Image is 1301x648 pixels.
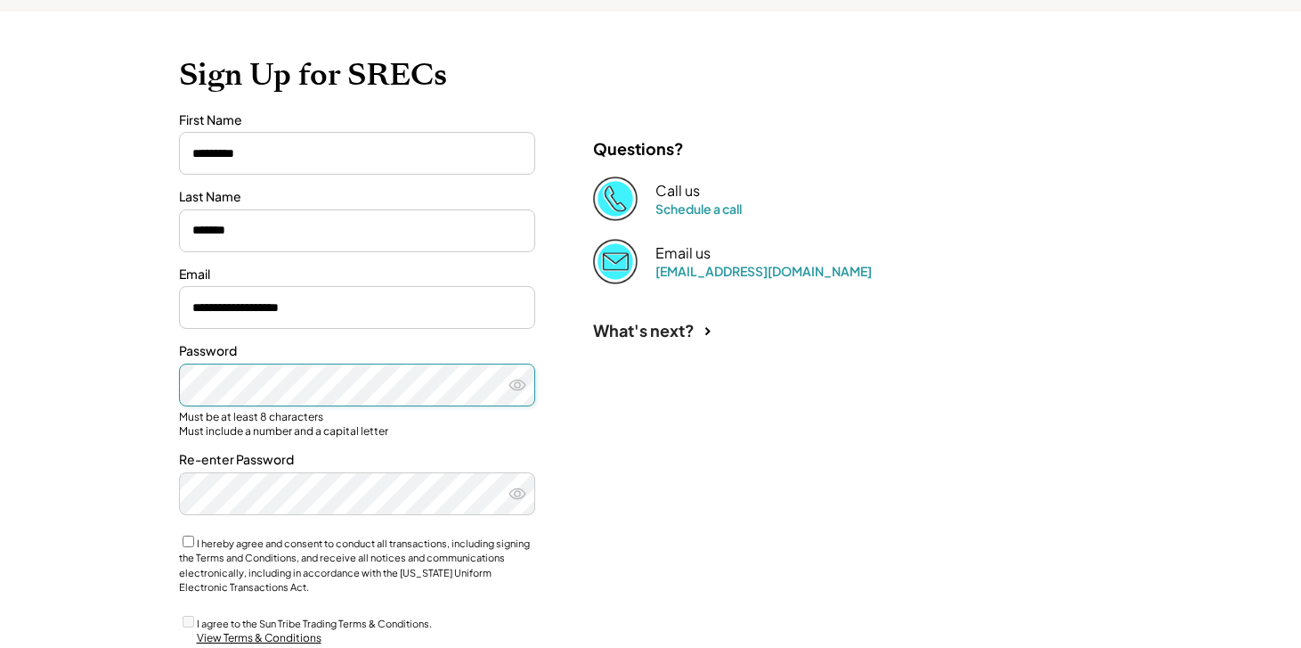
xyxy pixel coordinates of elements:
[593,138,684,159] div: Questions?
[655,244,711,263] div: Email us
[197,631,321,646] div: View Terms & Conditions
[593,176,638,221] img: Phone%20copy%403x.png
[179,537,530,594] label: I hereby agree and consent to conduct all transactions, including signing the Terms and Condition...
[179,111,535,129] div: First Name
[593,239,638,283] img: Email%202%403x.png
[655,263,872,279] a: [EMAIL_ADDRESS][DOMAIN_NAME]
[655,201,742,217] a: Schedule a call
[197,618,432,629] label: I agree to the Sun Tribe Trading Terms & Conditions.
[179,410,535,438] div: Must be at least 8 characters Must include a number and a capital letter
[179,342,535,360] div: Password
[179,451,535,469] div: Re-enter Password
[655,182,700,201] div: Call us
[179,188,535,206] div: Last Name
[593,320,695,340] div: What's next?
[179,56,1123,94] h1: Sign Up for SRECs
[179,266,535,283] div: Email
